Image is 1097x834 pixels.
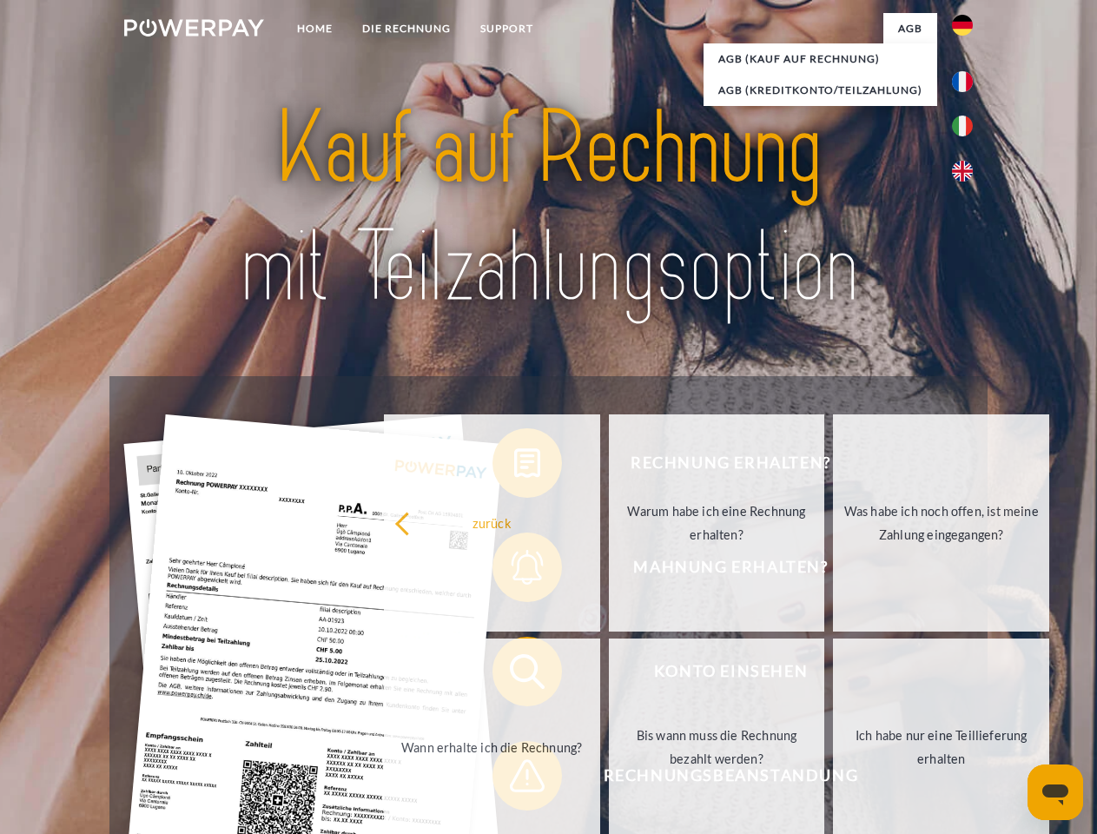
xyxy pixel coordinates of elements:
img: title-powerpay_de.svg [166,83,931,333]
img: fr [952,71,973,92]
a: DIE RECHNUNG [347,13,466,44]
a: AGB (Kreditkonto/Teilzahlung) [704,75,937,106]
img: en [952,161,973,182]
div: Warum habe ich eine Rechnung erhalten? [619,500,815,546]
a: AGB (Kauf auf Rechnung) [704,43,937,75]
img: it [952,116,973,136]
a: SUPPORT [466,13,548,44]
div: Wann erhalte ich die Rechnung? [394,735,590,758]
div: Was habe ich noch offen, ist meine Zahlung eingegangen? [843,500,1039,546]
a: Home [282,13,347,44]
img: logo-powerpay-white.svg [124,19,264,36]
div: Ich habe nur eine Teillieferung erhalten [843,724,1039,771]
div: zurück [394,511,590,534]
div: Bis wann muss die Rechnung bezahlt werden? [619,724,815,771]
iframe: Schaltfläche zum Öffnen des Messaging-Fensters [1028,764,1083,820]
a: agb [883,13,937,44]
img: de [952,15,973,36]
a: Was habe ich noch offen, ist meine Zahlung eingegangen? [833,414,1049,632]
